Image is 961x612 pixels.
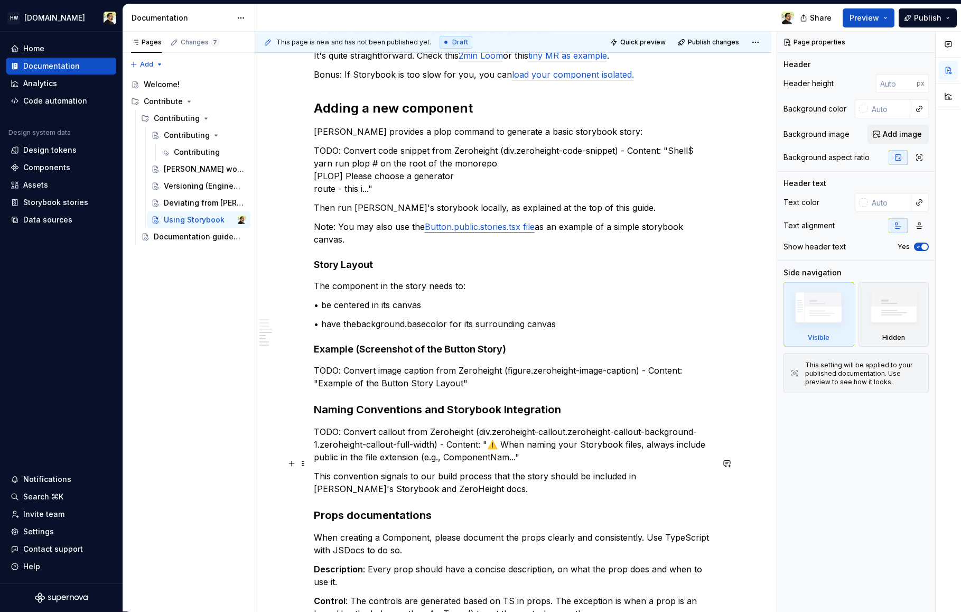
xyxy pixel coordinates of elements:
div: Welcome! [144,79,180,90]
div: This setting will be applied to your published documentation. Use preview to see how it looks. [805,361,922,386]
div: Versioning (Engineering) [164,181,244,191]
div: Help [23,561,40,572]
div: Design tokens [23,145,77,155]
div: Analytics [23,78,57,89]
p: Then run [PERSON_NAME]'s storybook locally, as explained at the top of this guide. [314,201,713,214]
input: Auto [867,99,910,118]
div: Hidden [882,333,905,342]
h3: Naming Conventions and Storybook Integration [314,402,713,417]
a: Deviating from [PERSON_NAME] [147,194,250,211]
h4: Story Layout [314,258,713,271]
div: Text alignment [783,220,835,231]
a: [PERSON_NAME] workflow [147,161,250,178]
a: Versioning (Engineering) [147,178,250,194]
div: Hidden [859,282,929,347]
div: Using Storybook [164,215,225,225]
span: Draft [452,38,468,47]
button: Add image [867,125,929,144]
img: Honza Toman [104,12,116,24]
div: Notifications [23,474,71,485]
div: Documentation [23,61,80,71]
label: Yes [898,243,910,251]
span: Add [140,60,153,69]
span: Publish [914,13,941,23]
button: Share [795,8,838,27]
strong: Control [314,596,346,606]
span: This page is new and has not been published yet. [276,38,431,47]
div: Storybook stories [23,197,88,208]
div: Contributing [154,113,200,124]
div: Visible [808,333,829,342]
div: Visible [783,282,854,347]
div: Data sources [23,215,72,225]
div: Contact support [23,544,83,554]
div: Documentation [132,13,231,23]
button: Contact support [6,541,116,558]
p: [PERSON_NAME] provides a plop command to generate a basic storybook story: [314,125,713,138]
button: Quick preview [607,35,670,50]
svg: Supernova Logo [35,592,88,603]
div: Header height [783,78,834,89]
a: load your component isolated. [512,69,634,80]
p: : Every prop should have a concise description, on what the prop does and when to use it. [314,563,713,588]
div: Contributing [164,130,210,141]
p: This convention signals to our build process that the story should be included in [PERSON_NAME]'s... [314,470,713,495]
span: Publish changes [688,38,739,47]
strong: Description [314,564,363,574]
h3: Props documentations [314,508,713,523]
div: Contribute [144,96,183,107]
p: Bonus: If Storybook is too slow for you, you can [314,68,713,81]
div: Assets [23,180,48,190]
div: [PERSON_NAME] workflow [164,164,244,174]
div: Pages [131,38,162,47]
button: Help [6,558,116,575]
div: Invite team [23,509,64,520]
img: Honza Toman [238,216,246,224]
div: HW [7,12,20,24]
a: Analytics [6,75,116,92]
a: Storybook stories [6,194,116,211]
div: Deviating from [PERSON_NAME] [164,198,244,208]
p: The component in the story needs to: [314,280,713,292]
p: TODO: Convert callout from Zeroheight (div.zeroheight-callout.zeroheight-callout-background-1.zer... [314,425,713,463]
span: Quick preview [620,38,666,47]
a: Settings [6,523,116,540]
button: Notifications [6,471,116,488]
div: Components [23,162,70,173]
a: Components [6,159,116,176]
div: Contributing [174,147,220,157]
p: TODO: Convert image caption from Zeroheight (figure.zeroheight-image-caption) - Content: "Example... [314,364,713,390]
button: Publish [899,8,957,27]
a: Welcome! [127,76,250,93]
a: Contributing [147,127,250,144]
p: TODO: Convert code snippet from Zeroheight (div.zeroheight-code-snippet) - Content: "Shell$ yarn ... [314,144,713,195]
button: Search ⌘K [6,488,116,505]
a: Documentation guidelines [137,228,250,245]
button: Add [127,57,166,72]
a: Invite team [6,506,116,523]
a: Documentation [6,58,116,75]
div: Background aspect ratio [783,152,870,163]
div: Background image [783,129,850,140]
div: [DOMAIN_NAME] [24,13,85,23]
input: Auto [867,193,910,212]
div: Side navigation [783,267,842,278]
span: Add image [883,129,922,140]
a: 2min Loom [459,50,503,61]
button: HW[DOMAIN_NAME]Honza Toman [2,6,120,29]
button: Preview [843,8,894,27]
a: Using StorybookHonza Toman [147,211,250,228]
div: Documentation guidelines [154,231,241,242]
img: Honza Toman [781,12,794,24]
input: Auto [876,74,917,93]
div: Code automation [23,96,87,106]
p: When creating a Component, please document the props clearly and consistently. Use TypeScript wit... [314,531,713,557]
button: Publish changes [675,35,744,50]
div: Design system data [8,128,71,137]
p: px [917,79,925,88]
p: • have thebackground.basecolor for its surrounding canvas [314,318,713,330]
span: Share [810,13,832,23]
div: Text color [783,197,819,208]
div: Home [23,43,44,54]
